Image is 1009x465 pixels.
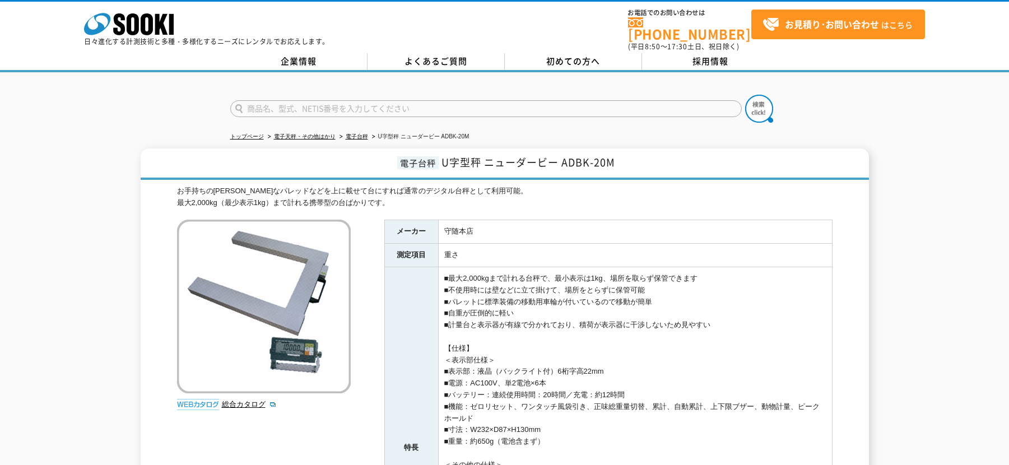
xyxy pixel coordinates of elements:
[84,38,329,45] p: 日々進化する計測技術と多種・多様化するニーズにレンタルでお応えします。
[762,16,913,33] span: はこちら
[438,220,832,244] td: 守随本店
[628,10,751,16] span: お電話でのお問い合わせは
[645,41,661,52] span: 8:50
[745,95,773,123] img: btn_search.png
[274,133,336,139] a: 電子天秤・その他はかり
[642,53,779,70] a: 採用情報
[230,53,368,70] a: 企業情報
[397,156,439,169] span: 電子台秤
[785,17,879,31] strong: お見積り･お問い合わせ
[546,55,600,67] span: 初めての方へ
[751,10,925,39] a: お見積り･お問い合わせはこちら
[177,185,833,209] div: お手持ちの[PERSON_NAME]なパレッドなどを上に載せて台にすれば通常のデジタル台秤として利用可能。 最大2,000kg（最少表示1kg）まで計れる携帯型の台ばかりです。
[230,133,264,139] a: トップページ
[368,53,505,70] a: よくあるご質問
[384,244,438,267] th: 測定項目
[667,41,687,52] span: 17:30
[628,41,739,52] span: (平日 ～ 土日、祝日除く)
[222,400,277,408] a: 総合カタログ
[346,133,368,139] a: 電子台秤
[438,244,832,267] td: 重さ
[628,17,751,40] a: [PHONE_NUMBER]
[505,53,642,70] a: 初めての方へ
[177,399,219,410] img: webカタログ
[370,131,469,143] li: U字型秤 ニューダービー ADBK-20M
[441,155,615,170] span: U字型秤 ニューダービー ADBK-20M
[230,100,742,117] input: 商品名、型式、NETIS番号を入力してください
[177,220,351,393] img: U字型秤 ニューダービー ADBK-20M
[384,220,438,244] th: メーカー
